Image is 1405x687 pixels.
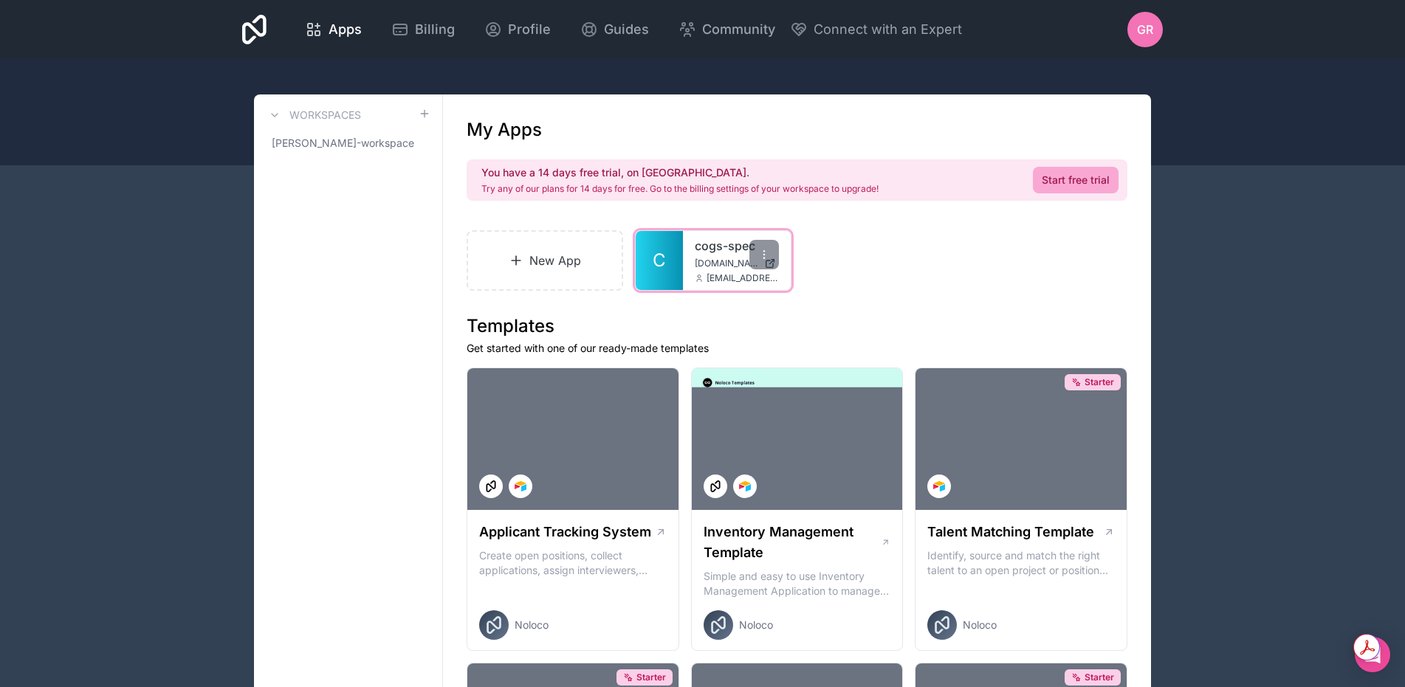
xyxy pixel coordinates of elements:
[508,19,551,40] span: Profile
[927,548,1115,578] p: Identify, source and match the right talent to an open project or position with our Talent Matchi...
[266,106,361,124] a: Workspaces
[636,672,666,683] span: Starter
[272,136,414,151] span: [PERSON_NAME]-workspace
[329,19,362,40] span: Apps
[415,19,455,40] span: Billing
[695,237,779,255] a: cogs-spec
[479,548,667,578] p: Create open positions, collect applications, assign interviewers, centralise candidate feedback a...
[293,13,374,46] a: Apps
[568,13,661,46] a: Guides
[636,231,683,290] a: C
[604,19,649,40] span: Guides
[379,13,467,46] a: Billing
[1085,672,1114,683] span: Starter
[467,314,1127,338] h1: Templates
[667,13,787,46] a: Community
[790,19,962,40] button: Connect with an Expert
[695,258,779,269] a: [DOMAIN_NAME]
[933,480,945,492] img: Airtable Logo
[653,249,666,272] span: C
[702,19,775,40] span: Community
[467,341,1127,356] p: Get started with one of our ready-made templates
[1033,167,1119,193] a: Start free trial
[479,522,651,542] h1: Applicant Tracking System
[814,19,962,40] span: Connect with an Expert
[515,480,526,492] img: Airtable Logo
[467,118,542,142] h1: My Apps
[704,522,881,563] h1: Inventory Management Template
[481,183,879,195] p: Try any of our plans for 14 days for free. Go to the billing settings of your workspace to upgrade!
[467,230,623,291] a: New App
[515,618,549,632] span: Noloco
[927,522,1094,542] h1: Talent Matching Template
[695,258,758,269] span: [DOMAIN_NAME]
[704,569,891,598] p: Simple and easy to use Inventory Management Application to manage your stock, orders and Manufact...
[1137,21,1153,38] span: GR
[963,618,997,632] span: Noloco
[481,165,879,180] h2: You have a 14 days free trial, on [GEOGRAPHIC_DATA].
[289,108,361,122] h3: Workspaces
[739,480,751,492] img: Airtable Logo
[707,272,779,284] span: [EMAIL_ADDRESS][DOMAIN_NAME]
[266,130,430,156] a: [PERSON_NAME]-workspace
[473,13,563,46] a: Profile
[1085,376,1114,388] span: Starter
[739,618,773,632] span: Noloco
